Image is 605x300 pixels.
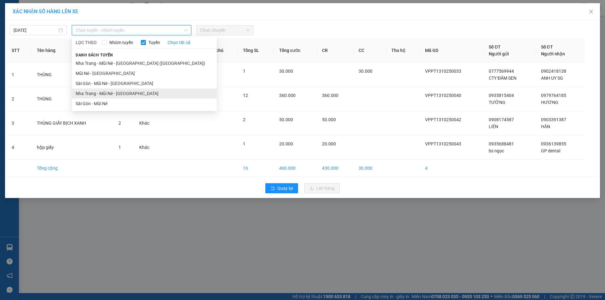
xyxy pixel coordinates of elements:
[354,160,387,177] td: 30.000
[279,117,293,122] span: 50.000
[541,141,566,146] span: 0936139855
[32,63,113,87] td: THÙNG
[425,117,461,122] span: VPPT1310250042
[200,25,250,35] span: Chọn chuyến
[279,93,296,98] span: 360.000
[270,186,275,191] span: rollback
[274,160,317,177] td: 460.000
[7,135,32,160] td: 4
[541,100,558,105] span: HƯƠNG
[425,69,461,74] span: VPPT1310250033
[14,27,57,34] input: 14/10/2025
[489,148,504,153] span: bs ngọc
[541,69,566,74] span: 0902418138
[134,111,162,135] td: Khác
[238,160,274,177] td: 16
[72,52,117,58] span: Danh sách tuyến
[386,38,420,63] th: Thu hộ
[76,39,97,46] span: LỌC THEO
[32,87,113,111] td: THÙNG
[322,117,336,122] span: 50.000
[420,160,484,177] td: 4
[72,58,217,68] li: Nha Trang - Mũi Né - [GEOGRAPHIC_DATA] ([GEOGRAPHIC_DATA])
[7,63,32,87] td: 1
[489,141,514,146] span: 0935688481
[489,69,514,74] span: 0777569944
[13,8,78,14] span: XÁC NHẬN SỐ HÀNG LÊN XE
[32,38,113,63] th: Tên hàng
[359,69,372,74] span: 30.000
[72,68,217,78] li: Mũi Né - [GEOGRAPHIC_DATA]
[489,76,516,81] span: CTY ĐẦM SEN
[541,51,565,56] span: Người nhận
[425,93,461,98] span: VPPT1310250040
[76,25,187,35] span: Chọn tuyến - nhóm tuyến
[589,9,594,14] span: close
[243,141,245,146] span: 1
[489,93,514,98] span: 0935815404
[7,87,32,111] td: 2
[489,44,501,49] span: Số ĐT
[279,69,293,74] span: 30.000
[489,124,498,129] span: LIÊN
[279,141,293,146] span: 20.000
[317,160,354,177] td: 430.000
[541,124,550,129] span: HÂN
[184,28,188,32] span: down
[72,99,217,109] li: Sài Gòn - Mũi Né
[489,117,514,122] span: 0908174587
[304,183,340,193] button: uploadLên hàng
[489,51,509,56] span: Người gửi
[203,38,238,63] th: Ghi chú
[243,93,248,98] span: 12
[7,38,32,63] th: STT
[274,38,317,63] th: Tổng cước
[322,141,336,146] span: 20.000
[168,39,190,46] a: Chọn tất cả
[238,38,274,63] th: Tổng SL
[32,135,113,160] td: hộp giấy
[489,100,505,105] span: TƯỜNG
[354,38,387,63] th: CC
[7,111,32,135] td: 3
[322,93,338,98] span: 360.000
[582,3,600,21] button: Close
[541,44,553,49] span: Số ĐT
[265,183,298,193] button: rollbackQuay lại
[277,185,293,192] span: Quay lại
[243,117,245,122] span: 2
[541,93,566,98] span: 0979764185
[118,121,121,126] span: 2
[134,135,162,160] td: Khác
[541,148,560,153] span: GP dental
[72,88,217,99] li: Nha Trang - Mũi Né - [GEOGRAPHIC_DATA]
[541,76,563,81] span: ANH UY SG
[420,38,484,63] th: Mã GD
[107,39,136,46] span: Nhóm tuyến
[317,38,354,63] th: CR
[243,69,245,74] span: 1
[425,141,461,146] span: VPPT1310250043
[72,78,217,88] li: Sài Gòn - Mũi Né - [GEOGRAPHIC_DATA]
[118,145,121,150] span: 1
[146,39,163,46] span: Tuyến
[32,111,113,135] td: THÙNG GIẤY BỊCH XANH
[541,117,566,122] span: 0903391387
[32,160,113,177] td: Tổng cộng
